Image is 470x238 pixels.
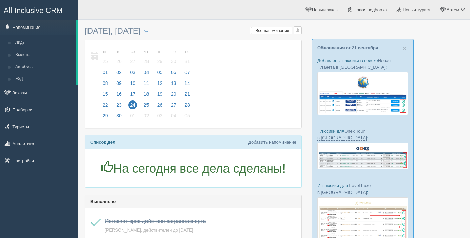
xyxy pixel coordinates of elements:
[99,90,112,101] a: 15
[128,68,137,77] span: 03
[12,73,76,85] a: Ж/Д
[312,7,338,12] span: Новый заказ
[181,45,192,69] a: вс 31
[156,49,164,55] small: пт
[156,68,164,77] span: 05
[256,28,289,33] span: Все напоминания
[101,49,110,55] small: пн
[403,44,407,52] button: Close
[99,101,112,112] a: 22
[142,68,151,77] span: 04
[183,111,192,120] span: 05
[101,100,110,109] span: 22
[101,57,110,66] span: 25
[317,183,371,195] a: Travel Luxe в [GEOGRAPHIC_DATA]
[142,49,151,55] small: чт
[140,90,153,101] a: 18
[128,57,137,66] span: 27
[154,79,167,90] a: 12
[115,79,123,88] span: 09
[183,90,192,98] span: 21
[128,79,137,88] span: 10
[90,161,296,176] h1: На сегодня все дела сделаны!
[128,90,137,98] span: 17
[115,49,123,55] small: вт
[126,90,139,101] a: 17
[317,143,408,169] img: onex-tour-proposal-crm-for-travel-agency.png
[105,227,193,233] a: [PERSON_NAME], действителен до [DATE]
[181,112,192,123] a: 05
[99,45,112,69] a: пн 25
[101,68,110,77] span: 01
[140,69,153,79] a: 04
[167,79,180,90] a: 13
[85,26,302,36] h3: [DATE], [DATE]
[4,6,63,15] span: All-Inclusive CRM
[113,90,125,101] a: 16
[167,69,180,79] a: 06
[154,45,167,69] a: пт 29
[105,218,206,224] a: Истекает срок действия загранпаспорта
[317,57,408,70] p: Добавлены плюсики в поиске :
[181,101,192,112] a: 28
[115,90,123,98] span: 16
[128,111,137,120] span: 01
[113,79,125,90] a: 09
[317,45,378,50] a: Обновления от 21 сентября
[128,100,137,109] span: 24
[113,101,125,112] a: 23
[167,112,180,123] a: 04
[167,90,180,101] a: 20
[181,79,192,90] a: 14
[115,111,123,120] span: 30
[169,90,178,98] span: 20
[181,90,192,101] a: 21
[156,79,164,88] span: 12
[140,79,153,90] a: 11
[248,140,296,145] a: Добавить напоминание
[101,111,110,120] span: 29
[142,111,151,120] span: 02
[447,7,459,12] span: Артем
[113,112,125,123] a: 30
[142,57,151,66] span: 28
[140,112,153,123] a: 02
[126,69,139,79] a: 03
[183,68,192,77] span: 07
[353,7,387,12] span: Новая подборка
[154,101,167,112] a: 26
[169,100,178,109] span: 27
[101,90,110,98] span: 15
[183,57,192,66] span: 31
[128,49,137,55] small: ср
[403,7,431,12] span: Новый турист
[12,37,76,49] a: Лиды
[140,45,153,69] a: чт 28
[181,69,192,79] a: 07
[156,100,164,109] span: 26
[90,199,116,204] b: Выполнено
[113,45,125,69] a: вт 26
[0,0,78,19] a: All-Inclusive CRM
[156,90,164,98] span: 19
[142,100,151,109] span: 25
[90,140,115,145] b: Список дел
[142,90,151,98] span: 18
[126,112,139,123] a: 01
[126,101,139,112] a: 24
[142,79,151,88] span: 11
[183,100,192,109] span: 28
[154,112,167,123] a: 03
[113,69,125,79] a: 02
[99,69,112,79] a: 01
[140,101,153,112] a: 25
[317,72,408,115] img: new-planet-%D0%BF%D1%96%D0%B4%D0%B1%D1%96%D1%80%D0%BA%D0%B0-%D1%81%D1%80%D0%BC-%D0%B4%D0%BB%D1%8F...
[167,101,180,112] a: 27
[12,61,76,73] a: Автобусы
[156,57,164,66] span: 29
[169,79,178,88] span: 13
[115,57,123,66] span: 26
[183,79,192,88] span: 14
